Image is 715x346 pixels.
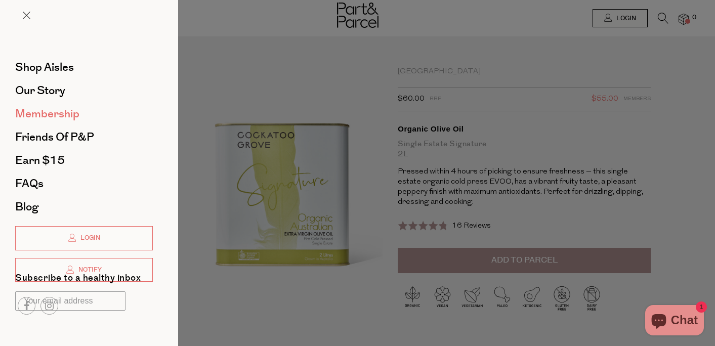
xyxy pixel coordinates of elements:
[15,85,153,96] a: Our Story
[15,226,153,250] a: Login
[78,234,100,242] span: Login
[15,201,153,212] a: Blog
[15,274,141,286] label: Subscribe to a healthy inbox
[15,132,153,143] a: Friends of P&P
[15,199,38,215] span: Blog
[15,155,153,166] a: Earn $15
[15,106,79,122] span: Membership
[15,62,153,73] a: Shop Aisles
[15,178,153,189] a: FAQs
[15,258,153,282] a: Notify
[15,108,153,119] a: Membership
[15,176,44,192] span: FAQs
[76,266,102,274] span: Notify
[15,291,125,311] input: Your email address
[15,82,65,99] span: Our Story
[15,59,74,75] span: Shop Aisles
[642,305,707,338] inbox-online-store-chat: Shopify online store chat
[15,152,65,168] span: Earn $15
[15,129,94,145] span: Friends of P&P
